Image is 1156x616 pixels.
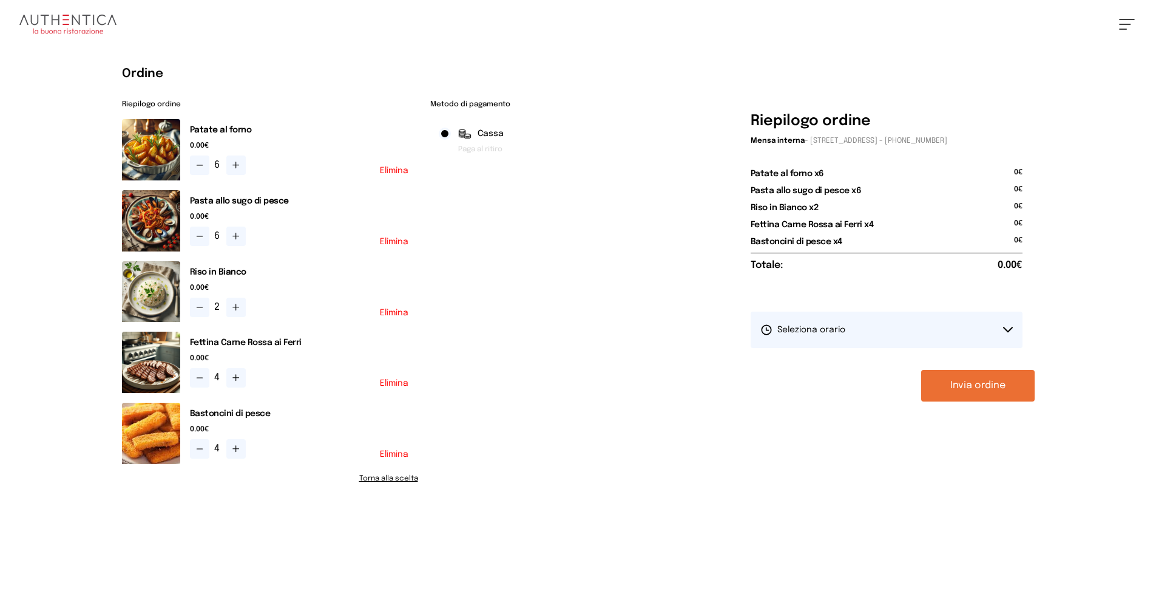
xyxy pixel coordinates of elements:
h6: Totale: [751,258,783,273]
span: 0.00€ [998,258,1022,273]
span: 0€ [1014,236,1022,253]
span: 6 [214,158,221,173]
span: Mensa interna [751,137,805,145]
h2: Riso in Bianco x2 [751,202,819,214]
h2: Patate al forno [190,124,418,136]
span: 0.00€ [190,354,418,363]
img: logo.8f33a47.png [19,15,117,34]
h2: Riepilogo ordine [122,100,418,109]
button: Elimina [380,238,408,246]
span: 0€ [1014,219,1022,236]
button: Elimina [380,166,408,175]
h2: Pasta allo sugo di pesce x6 [751,185,862,197]
span: 0€ [1014,202,1022,219]
h6: Riepilogo ordine [751,112,871,131]
button: Elimina [380,379,408,388]
span: Paga al ritiro [458,145,502,154]
img: media [122,332,180,393]
button: Elimina [380,309,408,317]
span: Seleziona orario [760,324,845,336]
button: Seleziona orario [751,312,1022,348]
span: 0.00€ [190,212,418,222]
span: Cassa [478,128,504,140]
img: media [122,119,180,180]
img: media [122,261,180,323]
span: 6 [214,229,221,244]
img: media [122,190,180,252]
h2: Patate al forno x6 [751,168,824,180]
a: Torna alla scelta [122,474,418,484]
h2: Metodo di pagamento [430,100,726,109]
span: 0€ [1014,185,1022,202]
h2: Pasta allo sugo di pesce [190,195,418,207]
h2: Bastoncini di pesce [190,408,418,420]
h2: Fettina Carne Rossa ai Ferri x4 [751,219,874,231]
h2: Bastoncini di pesce x4 [751,236,842,248]
p: - [STREET_ADDRESS] - [PHONE_NUMBER] [751,136,1022,146]
h2: Fettina Carne Rossa ai Ferri [190,337,418,349]
button: Elimina [380,450,408,459]
span: 4 [214,371,221,385]
span: 0.00€ [190,141,418,151]
span: 0.00€ [190,425,418,434]
span: 4 [214,442,221,456]
button: Invia ordine [921,370,1035,402]
span: 0€ [1014,168,1022,185]
span: 2 [214,300,221,315]
h2: Riso in Bianco [190,266,418,278]
h1: Ordine [122,66,1035,83]
span: 0.00€ [190,283,418,293]
img: media [122,403,180,464]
